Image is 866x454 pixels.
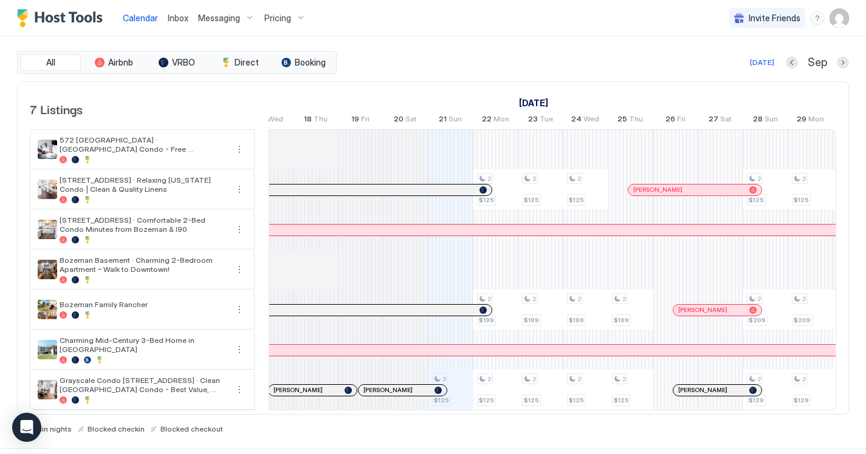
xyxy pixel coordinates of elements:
[35,424,72,433] span: Min nights
[38,340,57,359] div: listing image
[532,295,536,303] span: 2
[38,260,57,279] div: listing image
[314,114,328,127] span: Thu
[524,196,539,204] span: $125
[439,114,447,127] span: 21
[487,295,491,303] span: 2
[617,114,627,127] span: 25
[794,112,827,129] a: September 29, 2025
[622,375,626,383] span: 2
[160,424,223,433] span: Blocked checkout
[348,112,373,129] a: September 19, 2025
[706,112,735,129] a: September 27, 2025
[273,386,323,394] span: [PERSON_NAME]
[235,57,259,68] span: Direct
[436,112,465,129] a: September 21, 2025
[232,182,247,197] button: More options
[528,114,538,127] span: 23
[569,196,584,204] span: $125
[808,114,824,127] span: Mon
[46,57,55,68] span: All
[577,375,581,383] span: 2
[60,376,227,394] span: Grayscale Condo [STREET_ADDRESS] · Clean [GEOGRAPHIC_DATA] Condo - Best Value, Great Sleep
[232,262,247,277] div: menu
[30,100,83,118] span: 7 Listings
[232,182,247,197] div: menu
[577,175,581,183] span: 2
[448,114,462,127] span: Sun
[765,114,778,127] span: Sun
[123,12,158,24] a: Calendar
[38,380,57,399] div: listing image
[830,8,849,28] div: User profile
[172,57,195,68] span: VRBO
[304,114,312,127] span: 18
[569,396,584,404] span: $125
[232,382,247,397] div: menu
[532,175,536,183] span: 2
[391,112,420,129] a: September 20, 2025
[802,295,806,303] span: 2
[614,316,629,324] span: $199
[232,342,247,357] button: More options
[786,56,798,69] button: Previous month
[60,135,227,154] span: 572 [GEOGRAPHIC_DATA] · [GEOGRAPHIC_DATA] Condo - Free Laundry/Central Location
[479,396,494,404] span: $125
[577,295,581,303] span: 2
[479,112,512,129] a: September 22, 2025
[17,9,108,27] a: Host Tools Logo
[749,396,764,404] span: $129
[487,375,491,383] span: 2
[38,140,57,159] div: listing image
[540,114,553,127] span: Tue
[757,175,761,183] span: 2
[88,424,145,433] span: Blocked checkin
[168,12,188,24] a: Inbox
[232,302,247,317] button: More options
[709,114,718,127] span: 27
[38,220,57,239] div: listing image
[678,306,727,314] span: [PERSON_NAME]
[482,114,492,127] span: 22
[60,256,227,274] span: Bozeman Basement · Charming 2-Bedroom Apartment – Walk to Downtown!
[232,262,247,277] button: More options
[524,316,539,324] span: $199
[633,186,682,194] span: [PERSON_NAME]
[837,56,849,69] button: Next month
[232,142,247,157] button: More options
[749,316,766,324] span: $209
[493,114,509,127] span: Mon
[757,295,761,303] span: 2
[479,196,494,204] span: $125
[797,114,806,127] span: 29
[662,112,689,129] a: September 26, 2025
[405,114,417,127] span: Sat
[442,375,446,383] span: 2
[232,382,247,397] button: More options
[12,413,41,442] div: Open Intercom Messenger
[794,196,809,204] span: $125
[749,13,800,24] span: Invite Friends
[757,375,761,383] span: 2
[434,396,449,404] span: $125
[232,142,247,157] div: menu
[629,114,643,127] span: Thu
[232,342,247,357] div: menu
[614,112,646,129] a: September 25, 2025
[525,112,556,129] a: September 23, 2025
[198,13,240,24] span: Messaging
[802,375,806,383] span: 2
[750,57,774,68] div: [DATE]
[583,114,599,127] span: Wed
[108,57,133,68] span: Airbnb
[810,11,825,25] div: menu
[750,112,781,129] a: September 28, 2025
[20,54,81,71] button: All
[361,114,369,127] span: Fri
[301,112,331,129] a: September 18, 2025
[255,112,286,129] a: September 17, 2025
[232,222,247,237] div: menu
[748,55,776,70] button: [DATE]
[123,13,158,23] span: Calendar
